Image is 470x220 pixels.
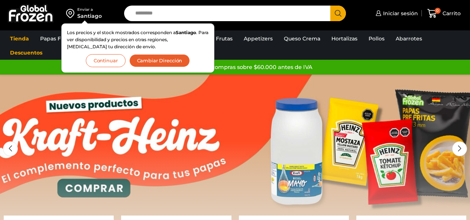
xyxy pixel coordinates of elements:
[330,6,346,21] button: Search button
[86,54,126,67] button: Continuar
[374,6,418,21] a: Iniciar sesión
[425,5,463,22] a: 0 Carrito
[445,195,463,213] iframe: Intercom live chat
[129,54,190,67] button: Cambiar Dirección
[176,30,196,35] strong: Santiago
[77,7,102,12] div: Enviar a
[381,10,418,17] span: Iniciar sesión
[441,10,461,17] span: Carrito
[280,32,324,46] a: Queso Crema
[6,46,46,60] a: Descuentos
[67,29,209,50] p: Los precios y el stock mostrados corresponden a . Para ver disponibilidad y precios en otras regi...
[36,32,76,46] a: Papas Fritas
[240,32,276,46] a: Appetizers
[392,32,426,46] a: Abarrotes
[66,7,77,20] img: address-field-icon.svg
[77,12,102,20] div: Santiago
[365,32,388,46] a: Pollos
[452,141,467,156] div: Next slide
[328,32,361,46] a: Hortalizas
[435,8,441,14] span: 0
[6,32,33,46] a: Tienda
[3,141,18,156] div: Previous slide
